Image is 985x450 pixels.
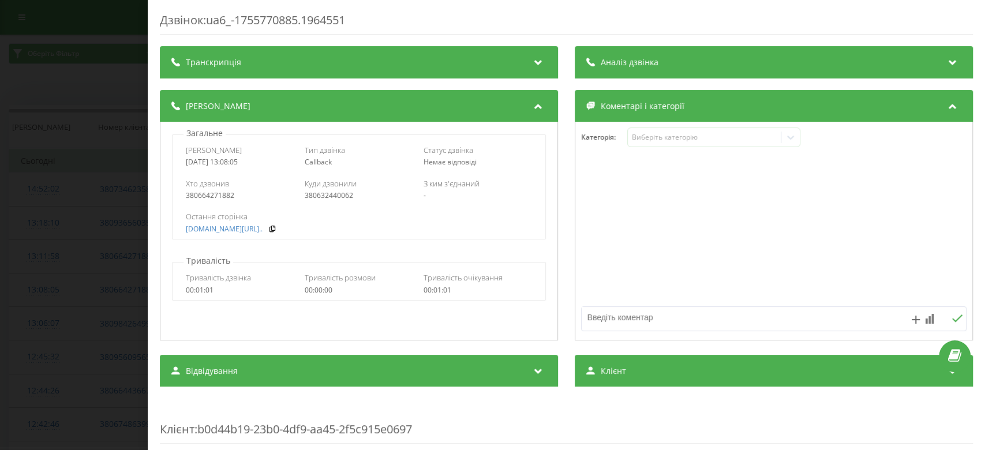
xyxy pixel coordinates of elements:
[183,255,233,267] p: Тривалість
[160,421,194,437] span: Клієнт
[305,178,357,189] span: Куди дзвонили
[186,100,250,112] span: [PERSON_NAME]
[160,398,973,444] div: : b0d44b19-23b0-4df9-aa45-2f5c915e0697
[305,192,413,200] div: 380632440062
[186,365,238,377] span: Відвідування
[186,192,294,200] div: 380664271882
[424,157,477,167] span: Немає відповіді
[601,365,626,377] span: Клієнт
[424,272,503,283] span: Тривалість очікування
[424,145,473,155] span: Статус дзвінка
[305,157,332,167] span: Callback
[305,272,376,283] span: Тривалість розмови
[186,145,242,155] span: [PERSON_NAME]
[186,272,251,283] span: Тривалість дзвінка
[632,133,776,142] div: Виберіть категорію
[601,57,658,68] span: Аналіз дзвінка
[601,100,684,112] span: Коментарі і категорії
[183,127,226,139] p: Загальне
[160,12,973,35] div: Дзвінок : ua6_-1755770885.1964551
[305,286,413,294] div: 00:00:00
[186,158,294,166] div: [DATE] 13:08:05
[186,225,263,233] a: [DOMAIN_NAME][URL]..
[186,286,294,294] div: 00:01:01
[186,178,229,189] span: Хто дзвонив
[424,286,532,294] div: 00:01:01
[305,145,345,155] span: Тип дзвінка
[424,192,532,200] div: -
[186,57,241,68] span: Транскрипція
[424,178,480,189] span: З ким з'єднаний
[581,133,627,141] h4: Категорія :
[186,211,248,222] span: Остання сторінка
